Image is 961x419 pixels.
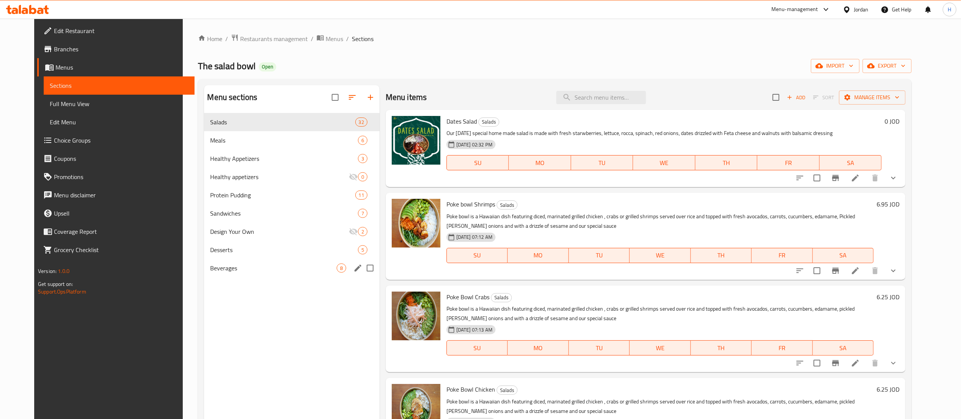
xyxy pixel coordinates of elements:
a: Upsell [37,204,195,222]
a: Grocery Checklist [37,241,195,259]
button: TH [691,340,752,356]
span: Dates Salad [446,116,477,127]
button: delete [866,169,884,187]
button: Manage items [839,90,906,105]
span: Sections [352,34,374,43]
button: edit [352,262,364,274]
span: 2 [358,228,367,235]
div: Salads [491,293,512,302]
button: SU [446,340,508,356]
span: Menu disclaimer [54,190,188,200]
span: Add item [784,92,808,103]
div: items [358,227,367,236]
div: items [358,136,367,145]
button: delete [866,262,884,280]
span: import [817,61,853,71]
svg: Show Choices [889,359,898,368]
span: Select to update [809,170,825,186]
span: Sort sections [343,88,361,106]
div: Desserts [210,245,358,254]
a: Branches [37,40,195,58]
a: Coverage Report [37,222,195,241]
span: SU [450,157,506,168]
button: FR [752,248,812,263]
div: Salads [497,386,518,395]
span: Beverages [210,263,336,273]
nav: Menu sections [204,110,379,280]
span: Upsell [54,209,188,218]
div: Sandwiches7 [204,204,379,222]
div: Design Your Own2 [204,222,379,241]
button: import [811,59,860,73]
h2: Menu sections [207,92,257,103]
nav: breadcrumb [198,34,912,44]
div: Healthy appetizers0 [204,168,379,186]
li: / [311,34,313,43]
a: Coupons [37,149,195,168]
button: WE [630,248,690,263]
div: Salads [497,200,518,209]
h6: 6.25 JOD [877,292,899,302]
h6: 6.95 JOD [877,199,899,209]
svg: Inactive section [349,227,358,236]
div: Desserts5 [204,241,379,259]
span: Menus [326,34,343,43]
div: Protein Pudding [210,190,355,200]
div: Healthy Appetizers3 [204,149,379,168]
span: Edit Menu [50,117,188,127]
span: TU [574,157,630,168]
button: TH [695,155,757,170]
button: WE [633,155,695,170]
a: Promotions [37,168,195,186]
span: export [869,61,906,71]
div: items [358,172,367,181]
a: Menu disclaimer [37,186,195,204]
span: Healthy Appetizers [210,154,358,163]
span: Full Menu View [50,99,188,108]
button: show more [884,354,902,372]
span: SU [450,250,505,261]
div: Design Your Own [210,227,348,236]
button: FR [757,155,819,170]
span: Meals [210,136,358,145]
a: Full Menu View [44,95,195,113]
span: 32 [356,119,367,126]
button: show more [884,262,902,280]
div: Beverages8edit [204,259,379,277]
button: sort-choices [791,262,809,280]
span: Promotions [54,172,188,181]
h2: Menu items [386,92,427,103]
button: MO [509,155,571,170]
span: Version: [38,266,57,276]
span: H [948,5,951,14]
span: 11 [356,192,367,199]
a: Edit Menu [44,113,195,131]
span: [DATE] 07:13 AM [453,326,496,333]
button: show more [884,169,902,187]
svg: Show Choices [889,173,898,183]
span: TU [572,250,627,261]
button: SU [446,248,508,263]
button: TH [691,248,752,263]
a: Menus [37,58,195,76]
a: Support.OpsPlatform [38,287,86,297]
div: Menu-management [771,5,818,14]
a: Menus [317,34,343,44]
button: sort-choices [791,169,809,187]
div: Healthy appetizers [210,172,348,181]
a: Choice Groups [37,131,195,149]
span: 1.0.0 [58,266,70,276]
button: SU [446,155,509,170]
span: Poke Bowl Chicken [446,384,495,395]
button: Branch-specific-item [826,169,845,187]
button: SA [813,248,874,263]
span: Edit Restaurant [54,26,188,35]
span: MO [512,157,568,168]
a: Edit menu item [851,173,860,183]
span: Menus [55,63,188,72]
span: Add [786,93,806,102]
p: Poke bowl is a Hawaiian dish featuring diced, marinated grilled chicken , crabs or grilled shrimp... [446,304,874,323]
img: Poke bowl Shrimps [392,199,440,248]
span: 3 [358,155,367,162]
button: Add section [361,88,380,106]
